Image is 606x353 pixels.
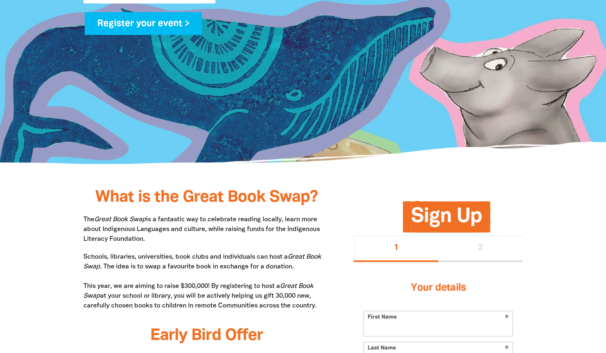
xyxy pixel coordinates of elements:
[83,254,321,270] em: Great Book Swap
[150,328,263,343] span: Early Bird Offer
[95,190,317,205] span: What is the Great Book Swap?
[354,236,438,262] button: Stage 1
[83,252,330,311] p: Schools, libraries, universities, book clubs and individuals can host a . The idea is to swap a f...
[83,283,313,299] em: Great Book Swap
[411,208,482,233] span: Sign Up
[83,215,330,244] p: The is a fantastic way to celebrate reading locally, learn more about Indigenous Languages and cu...
[85,12,202,35] a: Register your event >
[94,217,146,222] em: Great Book Swap
[363,272,513,304] h3: Your details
